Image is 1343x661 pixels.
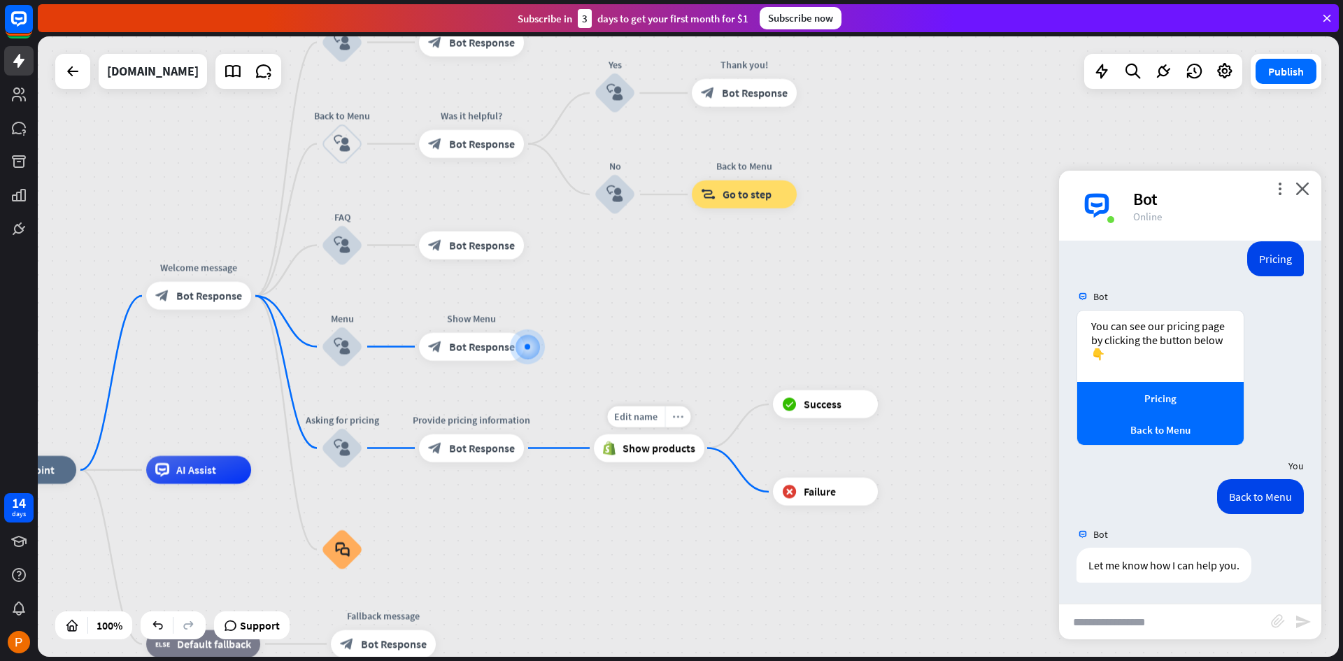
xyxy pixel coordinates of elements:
[782,397,797,411] i: block_success
[428,239,442,253] i: block_bot_response
[681,159,807,173] div: Back to Menu
[12,509,26,519] div: days
[408,312,534,326] div: Show Menu
[240,614,280,637] span: Support
[672,411,683,422] i: more_horiz
[573,58,657,72] div: Yes
[155,289,169,303] i: block_bot_response
[12,497,26,509] div: 14
[804,397,841,411] span: Success
[449,137,515,151] span: Bot Response
[428,441,442,455] i: block_bot_response
[155,637,170,651] i: block_fallback
[340,637,354,651] i: block_bot_response
[1076,548,1251,583] div: Let me know how I can help you.
[1247,241,1304,276] div: Pricing
[300,109,384,123] div: Back to Menu
[92,614,127,637] div: 100%
[449,239,515,253] span: Bot Response
[518,9,748,28] div: Subscribe in days to get your first month for $1
[449,441,515,455] span: Bot Response
[623,441,695,455] span: Show products
[334,237,350,254] i: block_user_input
[1091,319,1230,361] div: You can see our pricing page by clicking the button below 👇
[1288,460,1304,472] span: You
[107,54,199,89] div: chatbot.com
[1273,182,1286,195] i: more_vert
[1084,392,1237,405] div: Pricing
[722,86,788,100] span: Bot Response
[1093,528,1108,541] span: Bot
[760,7,841,29] div: Subscribe now
[681,58,807,72] div: Thank you!
[1093,290,1108,303] span: Bot
[408,413,534,427] div: Provide pricing information
[606,85,623,101] i: block_user_input
[334,136,350,152] i: block_user_input
[428,36,442,50] i: block_bot_response
[176,289,242,303] span: Bot Response
[136,261,262,275] div: Welcome message
[320,609,446,623] div: Fallback message
[334,440,350,457] i: block_user_input
[300,211,384,225] div: FAQ
[723,187,772,201] span: Go to step
[300,413,384,427] div: Asking for pricing
[701,187,716,201] i: block_goto
[1217,479,1304,514] div: Back to Menu
[573,159,657,173] div: No
[334,339,350,355] i: block_user_input
[1271,614,1285,628] i: block_attachment
[177,637,251,651] span: Default fallback
[1295,613,1312,630] i: send
[782,485,797,499] i: block_failure
[428,340,442,354] i: block_bot_response
[1133,210,1305,223] div: Online
[1256,59,1316,84] button: Publish
[449,340,515,354] span: Bot Response
[4,493,34,523] a: 14 days
[335,542,350,557] i: block_faq
[1295,182,1309,195] i: close
[300,312,384,326] div: Menu
[408,109,534,123] div: Was it helpful?
[804,485,836,499] span: Failure
[1084,423,1237,436] div: Back to Menu
[428,137,442,151] i: block_bot_response
[449,36,515,50] span: Bot Response
[606,186,623,203] i: block_user_input
[11,6,53,48] button: Open LiveChat chat widget
[1133,188,1305,210] div: Bot
[176,463,216,477] span: AI Assist
[334,34,350,51] i: block_user_input
[701,86,715,100] i: block_bot_response
[614,411,658,423] span: Edit name
[578,9,592,28] div: 3
[361,637,427,651] span: Bot Response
